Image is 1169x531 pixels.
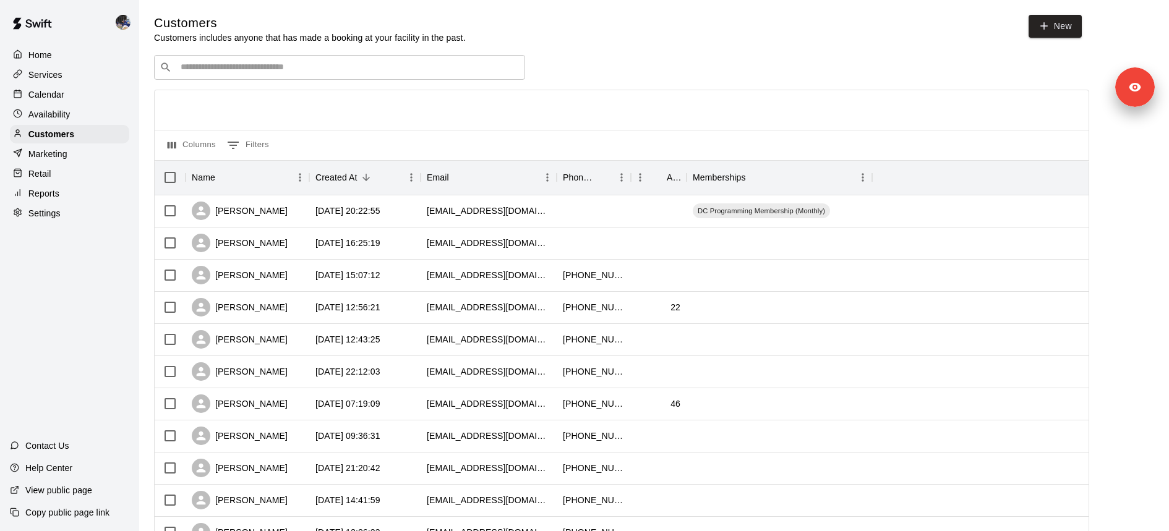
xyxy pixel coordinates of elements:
[563,494,625,506] div: +18184254968
[192,394,288,413] div: [PERSON_NAME]
[10,145,129,163] a: Marketing
[25,506,109,519] p: Copy public page link
[10,204,129,223] a: Settings
[563,430,625,442] div: +18182396166
[28,128,74,140] p: Customers
[315,301,380,313] div: 2025-09-08 12:56:21
[28,88,64,101] p: Calendar
[563,462,625,474] div: +18053687974
[427,333,550,346] div: marcmweiss@gmail.com
[25,462,72,474] p: Help Center
[192,491,288,509] div: [PERSON_NAME]
[224,135,272,155] button: Show filters
[113,10,139,35] div: Kevin Chandler
[670,397,680,410] div: 46
[563,301,625,313] div: +18052676626
[427,205,550,217] div: jackietherealtor@live.com
[1029,15,1082,38] a: New
[427,494,550,506] div: sarahnjorge@gmail.com
[315,365,380,378] div: 2025-08-31 22:12:03
[595,169,612,186] button: Sort
[670,301,680,313] div: 22
[427,397,550,410] div: tkara99@aol.com
[693,160,746,195] div: Memberships
[667,160,680,195] div: Age
[165,135,219,155] button: Select columns
[192,234,288,252] div: [PERSON_NAME]
[421,160,557,195] div: Email
[358,169,375,186] button: Sort
[192,330,288,349] div: [PERSON_NAME]
[687,160,872,195] div: Memberships
[28,148,67,160] p: Marketing
[10,85,129,104] a: Calendar
[192,427,288,445] div: [PERSON_NAME]
[192,362,288,381] div: [PERSON_NAME]
[25,440,69,452] p: Contact Us
[28,49,52,61] p: Home
[402,168,421,187] button: Menu
[25,484,92,496] p: View public page
[192,459,288,477] div: [PERSON_NAME]
[427,430,550,442] div: deisyverito0629@gmail.com
[215,169,233,186] button: Sort
[563,397,625,410] div: +18188021599
[427,365,550,378] div: will@crescent-canyon.com
[693,206,830,216] span: DC Programming Membership (Monthly)
[427,160,449,195] div: Email
[854,168,872,187] button: Menu
[116,15,131,30] img: Kevin Chandler
[154,55,525,80] div: Search customers by name or email
[10,46,129,64] a: Home
[186,160,309,195] div: Name
[563,333,625,346] div: +18183787620
[449,169,466,186] button: Sort
[315,205,380,217] div: 2025-09-08 20:22:55
[315,269,380,281] div: 2025-09-08 15:07:12
[28,187,59,200] p: Reports
[10,105,129,124] a: Availability
[291,168,309,187] button: Menu
[557,160,631,195] div: Phone Number
[154,15,466,32] h5: Customers
[427,301,550,313] div: kyliedc@gmail.com
[315,160,358,195] div: Created At
[10,66,129,84] a: Services
[649,169,667,186] button: Sort
[538,168,557,187] button: Menu
[315,397,380,410] div: 2025-08-31 07:19:09
[192,298,288,316] div: [PERSON_NAME]
[154,32,466,44] p: Customers includes anyone that has made a booking at your facility in the past.
[631,168,649,187] button: Menu
[315,430,380,442] div: 2025-08-28 09:36:31
[192,202,288,220] div: [PERSON_NAME]
[309,160,421,195] div: Created At
[28,108,71,121] p: Availability
[427,462,550,474] div: mwest1919@hotmail.com
[631,160,687,195] div: Age
[192,160,215,195] div: Name
[427,237,550,249] div: kaileep18@gmail.com
[563,160,595,195] div: Phone Number
[315,237,380,249] div: 2025-09-08 16:25:19
[10,164,129,183] a: Retail
[10,125,129,143] a: Customers
[10,184,129,203] a: Reports
[28,168,51,180] p: Retail
[192,266,288,284] div: [PERSON_NAME]
[612,168,631,187] button: Menu
[315,494,380,506] div: 2025-08-27 14:41:59
[28,69,62,81] p: Services
[563,365,625,378] div: +13236333565
[28,207,61,219] p: Settings
[563,269,625,281] div: +18182598199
